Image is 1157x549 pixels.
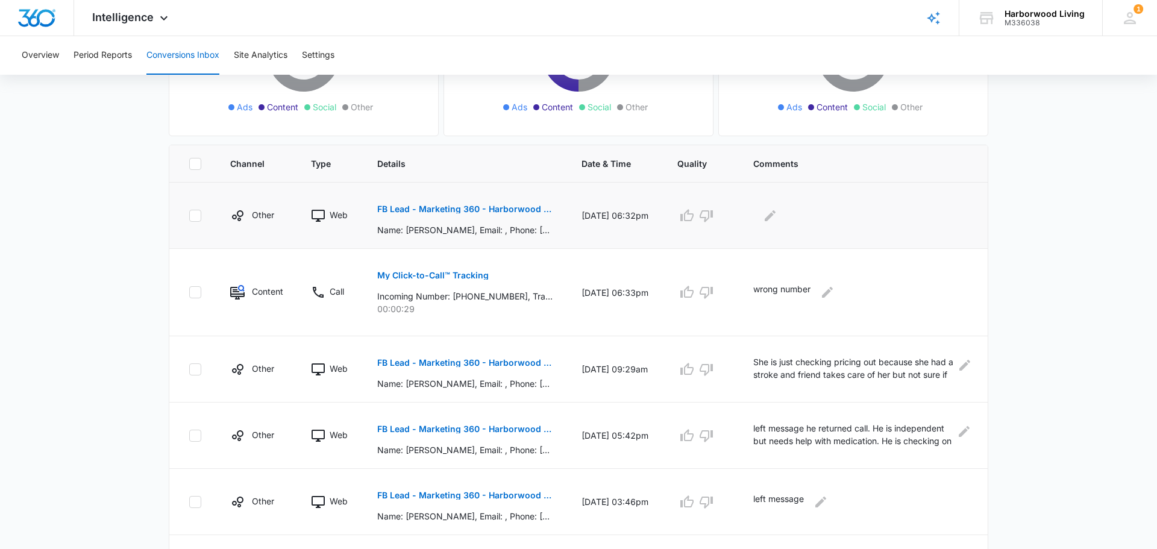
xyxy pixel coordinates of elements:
button: Edit Comments [811,492,830,512]
p: My Click-to-Call™ Tracking [377,271,489,280]
span: Other [900,101,923,113]
span: Channel [230,157,265,170]
button: FB Lead - Marketing 360 - Harborwood Living [377,195,553,224]
button: Edit Comments [959,422,968,441]
p: 00:00:29 [377,303,553,315]
button: Overview [22,36,59,75]
p: FB Lead - Marketing 360 - Harborwood Living [377,205,553,213]
span: Comments [753,157,951,170]
p: FB Lead - Marketing 360 - Harborwood Living [377,491,553,500]
p: Web [330,495,348,507]
span: Type [311,157,331,170]
span: Social [588,101,611,113]
p: Content [252,285,282,298]
p: Other [252,428,274,441]
p: wrong number [753,283,811,302]
p: Web [330,428,348,441]
button: FB Lead - Marketing 360 - Harborwood Living [377,481,553,510]
span: 1 [1133,4,1143,14]
p: Name: [PERSON_NAME], Email: , Phone: [PHONE_NUMBER] Are you reaching out for yourself or someone ... [377,377,553,390]
p: Incoming Number: [PHONE_NUMBER], Tracking Number: [PHONE_NUMBER], Ring To: [PHONE_NUMBER], Caller... [377,290,553,303]
td: [DATE] 06:32pm [567,183,663,249]
p: Web [330,362,348,375]
div: notifications count [1133,4,1143,14]
td: [DATE] 06:33pm [567,249,663,336]
span: Intelligence [92,11,154,24]
td: [DATE] 09:29am [567,336,663,403]
p: Web [330,209,348,221]
span: Ads [786,101,802,113]
p: Call [330,285,344,298]
button: FB Lead - Marketing 360 - Harborwood Living [377,415,553,444]
p: Name: [PERSON_NAME], Email: , Phone: [PHONE_NUMBER] Are you reaching out for yourself or someone ... [377,224,553,236]
span: Content [542,101,573,113]
span: Other [626,101,648,113]
span: Ads [237,101,252,113]
button: Conversions Inbox [146,36,219,75]
button: My Click-to-Call™ Tracking [377,261,489,290]
p: Name: [PERSON_NAME], Email: , Phone: [PHONE_NUMBER] Are you reaching out for yourself or someone ... [377,510,553,522]
span: Details [377,157,535,170]
div: account id [1005,19,1085,27]
button: Period Reports [74,36,132,75]
p: Other [252,495,274,507]
p: FB Lead - Marketing 360 - Harborwood Living [377,359,553,367]
span: Quality [677,157,707,170]
span: Other [351,101,373,113]
span: Date & Time [582,157,631,170]
span: Social [313,101,336,113]
span: Social [862,101,886,113]
button: Site Analytics [234,36,287,75]
button: Settings [302,36,334,75]
p: FB Lead - Marketing 360 - Harborwood Living [377,425,553,433]
p: Other [252,362,274,375]
button: Edit Comments [961,356,968,375]
button: FB Lead - Marketing 360 - Harborwood Living [377,348,553,377]
p: left message [753,492,804,512]
p: Name: [PERSON_NAME], Email: , Phone: [PHONE_NUMBER] Are you reaching out for yourself or someone ... [377,444,553,456]
td: [DATE] 05:42pm [567,403,663,469]
span: Content [817,101,848,113]
button: Edit Comments [818,283,837,302]
button: Edit Comments [760,206,780,225]
span: Content [267,101,298,113]
div: account name [1005,9,1085,19]
p: left message he returned call. He is independent but needs help with medication. He is checking o... [753,422,952,449]
span: Ads [512,101,527,113]
p: She is just checking pricing out because she had a stroke and friend takes care of her but not su... [753,356,953,383]
p: Other [252,209,274,221]
td: [DATE] 03:46pm [567,469,663,535]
